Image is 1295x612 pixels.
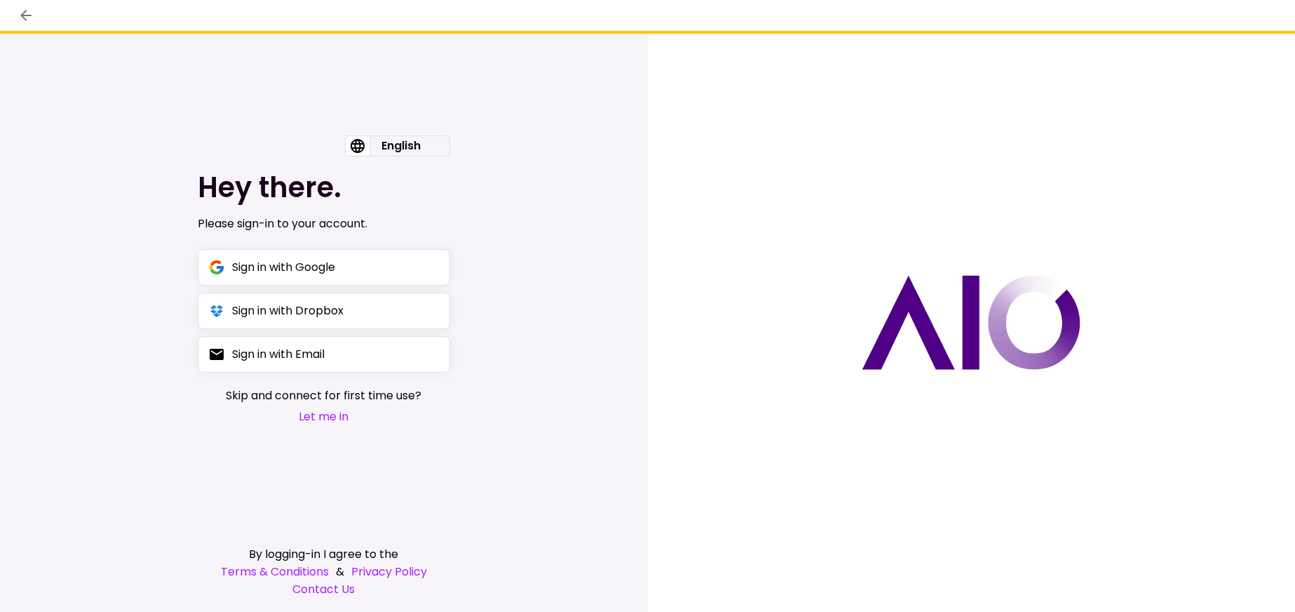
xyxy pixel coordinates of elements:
[198,171,450,204] h1: Hey there.
[226,387,421,404] span: Skip and connect for first time use?
[198,580,450,598] a: Contact Us
[198,563,450,580] div: &
[198,215,450,232] div: Please sign-in to your account.
[370,136,432,156] div: English
[232,258,335,276] div: Sign in with Google
[198,293,450,329] button: Sign in with Dropbox
[198,336,450,373] button: Sign in with Email
[232,302,344,319] div: Sign in with Dropbox
[226,408,421,425] button: Let me in
[198,545,450,563] div: By logging-in I agree to the
[221,563,329,580] a: Terms & Conditions
[351,563,427,580] a: Privacy Policy
[232,345,325,363] div: Sign in with Email
[862,275,1080,370] img: AIO logo
[198,249,450,286] button: Sign in with Google
[14,4,38,27] button: back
